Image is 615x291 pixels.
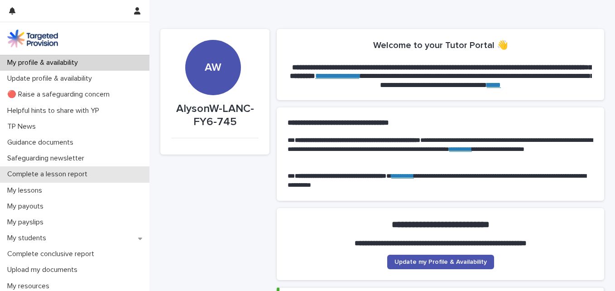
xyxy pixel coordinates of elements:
p: My students [4,234,53,242]
p: Complete a lesson report [4,170,95,179]
p: My resources [4,282,57,291]
p: Complete conclusive report [4,250,101,258]
img: M5nRWzHhSzIhMunXDL62 [7,29,58,48]
a: Update my Profile & Availability [387,255,494,269]
p: My profile & availability [4,58,85,67]
p: AlysonW-LANC-FY6-745 [171,102,259,129]
p: Update profile & availability [4,74,99,83]
p: My lessons [4,186,49,195]
h2: Welcome to your Tutor Portal 👋 [373,40,508,51]
span: Update my Profile & Availability [394,259,487,265]
p: My payouts [4,202,51,211]
p: My payslips [4,218,51,227]
p: Helpful hints to share with YP [4,107,106,115]
p: Guidance documents [4,138,81,147]
div: AW [185,6,240,74]
p: 🔴 Raise a safeguarding concern [4,90,117,99]
p: Upload my documents [4,266,85,274]
p: Safeguarding newsletter [4,154,91,163]
p: TP News [4,122,43,131]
